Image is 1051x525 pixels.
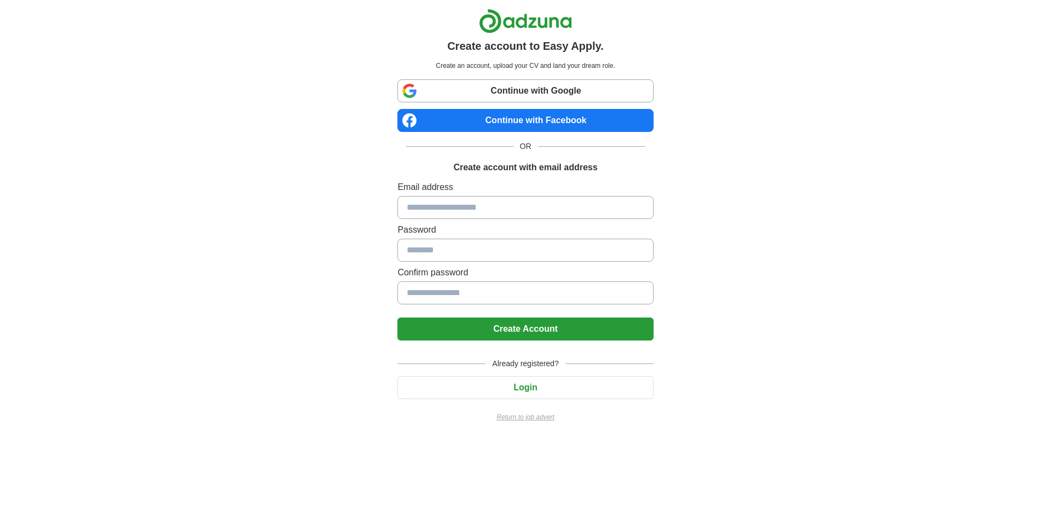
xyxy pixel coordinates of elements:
[397,318,653,341] button: Create Account
[397,181,653,194] label: Email address
[397,109,653,132] a: Continue with Facebook
[400,61,651,71] p: Create an account, upload your CV and land your dream role.
[479,9,572,33] img: Adzuna logo
[397,266,653,279] label: Confirm password
[397,376,653,399] button: Login
[397,79,653,102] a: Continue with Google
[397,412,653,422] a: Return to job advert
[486,358,565,370] span: Already registered?
[397,223,653,236] label: Password
[397,383,653,392] a: Login
[447,38,604,54] h1: Create account to Easy Apply.
[513,141,538,152] span: OR
[453,161,597,174] h1: Create account with email address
